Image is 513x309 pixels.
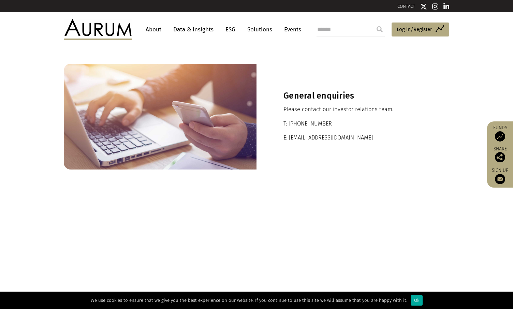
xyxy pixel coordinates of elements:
span: Log in/Register [397,25,432,33]
img: Aurum [64,19,132,40]
p: Please contact our investor relations team. [283,105,422,114]
p: T: [PHONE_NUMBER] [283,119,422,128]
div: Ok [411,295,423,306]
h3: General enquiries [283,91,422,101]
img: Instagram icon [432,3,438,10]
div: Share [490,147,510,162]
a: About [142,23,165,36]
a: Events [281,23,301,36]
img: Twitter icon [420,3,427,10]
img: Share this post [495,152,505,162]
p: E: [EMAIL_ADDRESS][DOMAIN_NAME] [283,133,422,142]
img: Access Funds [495,131,505,142]
img: Linkedin icon [443,3,450,10]
a: Data & Insights [170,23,217,36]
a: CONTACT [397,4,415,9]
a: Funds [490,125,510,142]
a: Sign up [490,167,510,184]
img: Sign up to our newsletter [495,174,505,184]
a: Solutions [244,23,276,36]
a: Log in/Register [392,23,449,37]
a: ESG [222,23,239,36]
input: Submit [373,23,386,36]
